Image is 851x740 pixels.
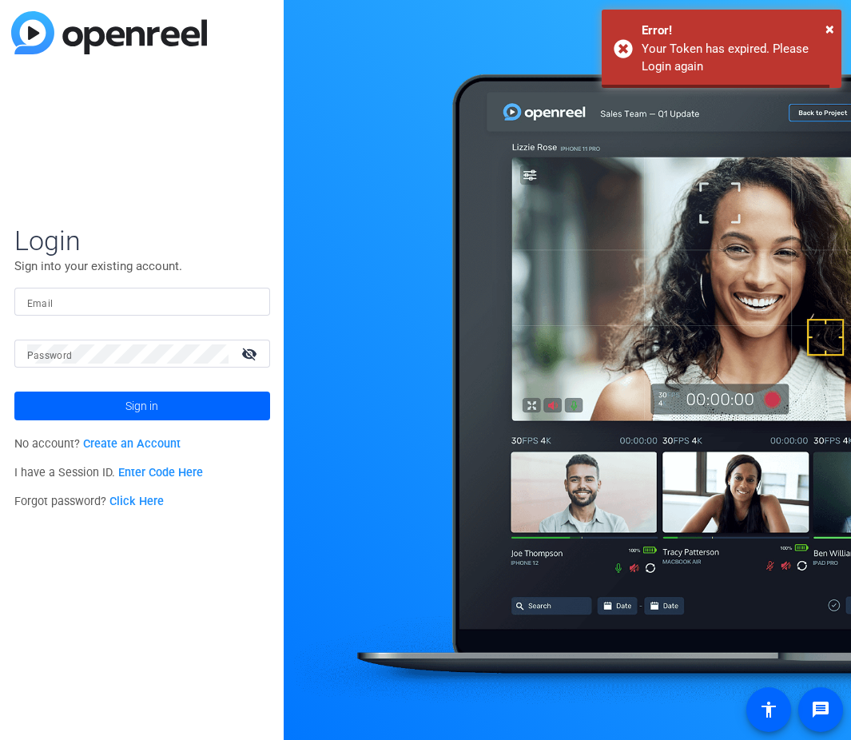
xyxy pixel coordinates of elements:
[825,19,834,38] span: ×
[27,298,54,309] mat-label: Email
[14,466,204,479] span: I have a Session ID.
[118,466,203,479] a: Enter Code Here
[27,292,257,312] input: Enter Email Address
[642,40,829,76] div: Your Token has expired. Please Login again
[14,224,270,257] span: Login
[83,437,181,451] a: Create an Account
[125,386,158,426] span: Sign in
[232,342,270,365] mat-icon: visibility_off
[14,392,270,420] button: Sign in
[642,22,829,40] div: Error!
[14,495,165,508] span: Forgot password?
[14,257,270,275] p: Sign into your existing account.
[759,700,778,719] mat-icon: accessibility
[811,700,830,719] mat-icon: message
[109,495,164,508] a: Click Here
[11,11,207,54] img: blue-gradient.svg
[27,350,73,361] mat-label: Password
[14,437,181,451] span: No account?
[825,17,834,41] button: Close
